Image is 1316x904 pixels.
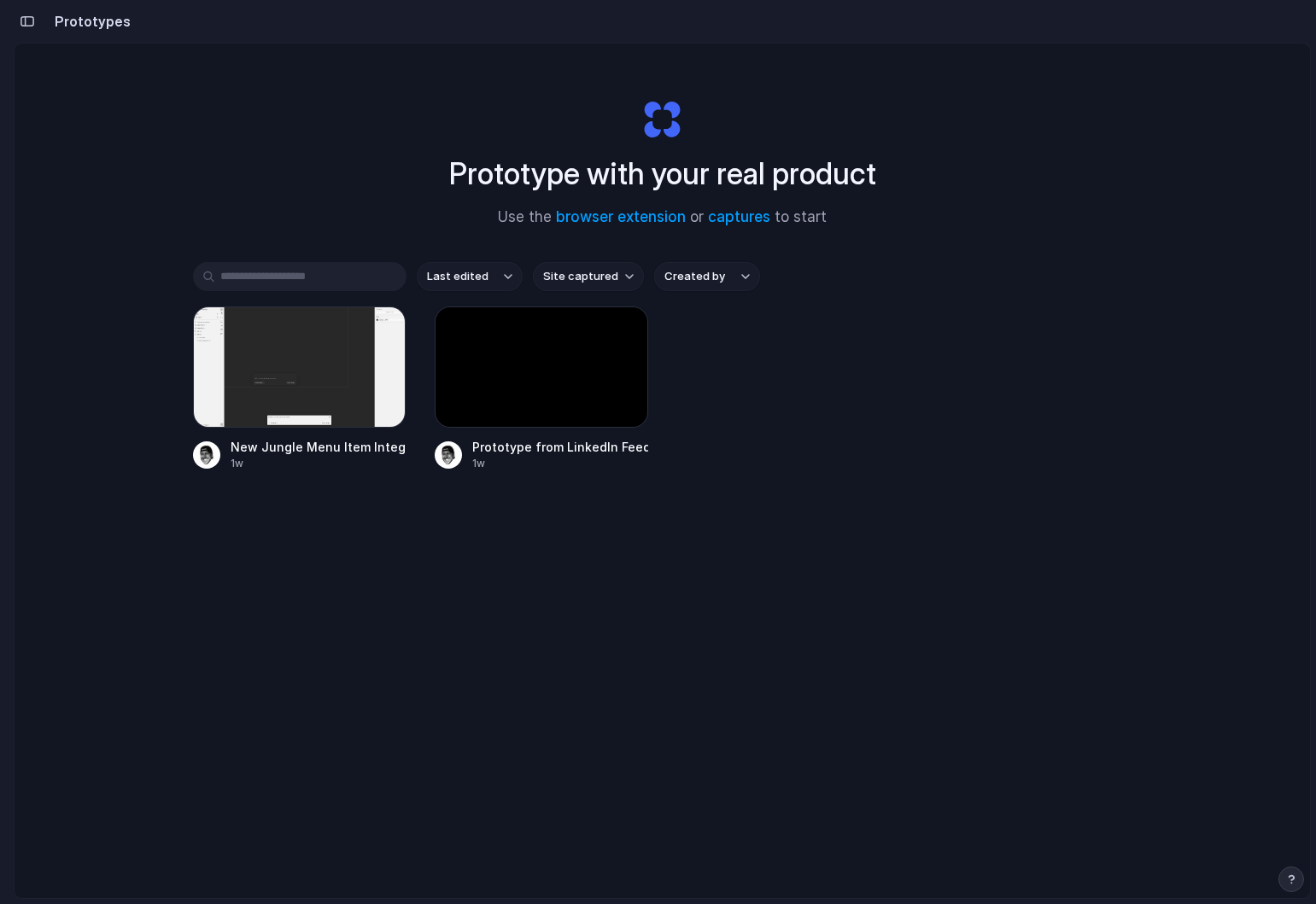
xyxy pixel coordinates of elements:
div: 1w [472,456,648,471]
span: Use the or to start [498,207,827,229]
a: Prototype from LinkedIn FeedPrototype from LinkedIn Feed1w [435,306,648,471]
div: New Jungle Menu Item Integration [231,438,406,456]
span: Last edited [427,268,488,285]
div: Prototype from LinkedIn Feed [472,438,648,456]
button: Last edited [417,262,523,291]
span: Site captured [543,268,618,285]
a: captures [708,208,770,225]
a: New Jungle Menu Item IntegrationNew Jungle Menu Item Integration1w [193,306,406,471]
h2: Prototypes [48,11,131,32]
a: browser extension [556,208,686,225]
button: Site captured [533,262,644,291]
button: Created by [654,262,760,291]
div: 1w [231,456,406,471]
h1: Prototype with your real product [449,151,876,196]
span: Created by [664,268,725,285]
